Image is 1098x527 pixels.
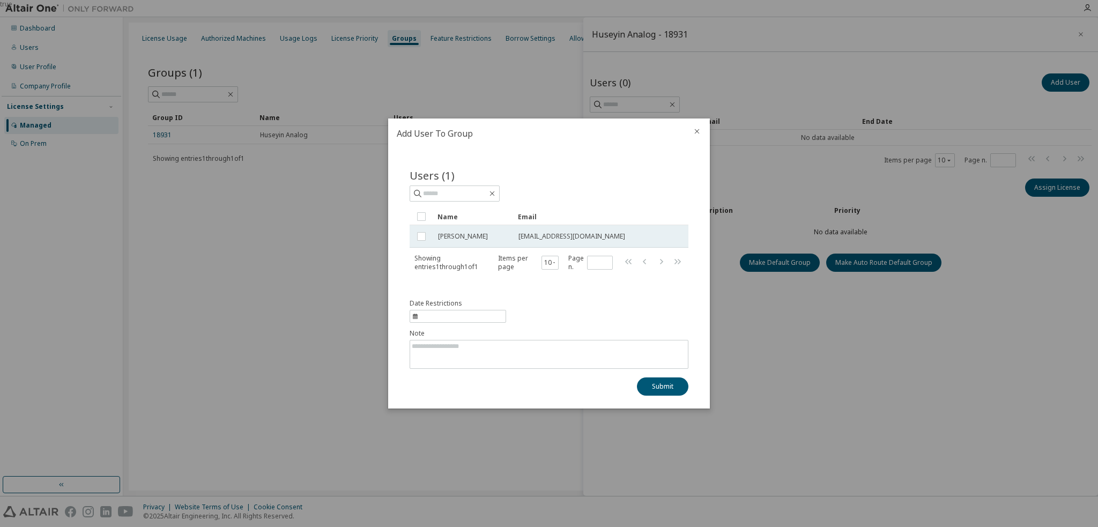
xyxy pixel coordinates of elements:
span: Users (1) [410,168,455,183]
span: [EMAIL_ADDRESS][DOMAIN_NAME] [518,232,625,241]
span: [PERSON_NAME] [438,232,488,241]
span: Items per page [498,254,559,271]
button: 10 [544,258,557,267]
div: Name [437,208,509,225]
span: Date Restrictions [410,299,462,308]
span: Page n. [568,254,613,271]
button: Submit [637,377,688,396]
button: close [693,127,701,136]
span: Showing entries 1 through 1 of 1 [414,254,478,271]
h2: Add User To Group [388,118,684,149]
button: information [410,299,506,323]
div: Email [518,208,670,225]
label: Note [410,329,688,338]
